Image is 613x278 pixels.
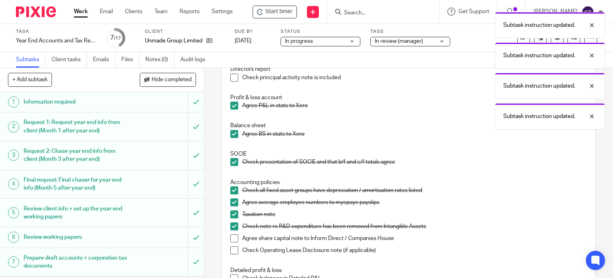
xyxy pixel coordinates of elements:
h1: Final request: Final chaser for year end info (Month 5 after year end) [24,174,128,194]
span: [DATE] [235,38,251,44]
a: Client tasks [51,52,87,68]
p: Balance sheet [230,122,587,130]
p: Check principal activity note is included [242,74,587,82]
span: Start timer [265,8,293,16]
span: Hide completed [152,77,192,83]
div: 7 [110,33,121,42]
a: Audit logs [180,52,211,68]
a: Emails [93,52,115,68]
div: Unmade Group Limited - Year End Accounts and Tax Return [253,6,297,18]
p: Subtask instruction updated. [503,21,575,29]
p: Subtask instruction updated. [503,52,575,60]
label: Task [16,28,96,35]
a: Work [74,8,88,16]
p: Profit & loss account [230,94,587,102]
a: Settings [212,8,233,16]
button: Hide completed [140,73,196,86]
a: Notes (0) [145,52,174,68]
button: + Add subtask [8,73,52,86]
div: 1 [8,96,19,108]
p: SOCIE [230,150,587,158]
p: Unmade Group Limited [145,37,202,45]
a: Files [121,52,139,68]
p: Directors report [230,65,587,73]
div: 3 [8,150,19,161]
div: 6 [8,232,19,243]
p: Check all fixed asset groups have depreciation / amortisation rates listed [242,186,587,194]
h1: Prepare draft accounts + corporation tax documents [24,252,128,272]
h1: Review working papers [24,231,128,243]
span: In progress [285,38,313,44]
p: Check presentation of SOCIE and that b/f and c/f totals agree [242,158,587,166]
small: /17 [114,36,121,40]
h1: Review client info + set up the year end working papers [24,203,128,223]
p: Accounting policies [230,178,587,186]
p: Agree P&L in stats to Xero [242,102,587,110]
p: Agree share capital note to Inform Direct / Companies House [242,234,587,242]
img: Pixie [16,6,56,17]
label: Status [281,28,360,35]
a: Email [100,8,113,16]
p: Agree BS in stats to Xero [242,130,587,138]
p: Detailed profit & loss [230,266,587,274]
a: Subtasks [16,52,45,68]
label: Client [145,28,225,35]
label: Due by [235,28,271,35]
a: Team [154,8,168,16]
div: 5 [8,207,19,218]
p: Taxation note [242,210,587,218]
a: Reports [180,8,200,16]
p: Subtask instruction updated. [503,82,575,90]
p: Check Operating Lease Disclosure note (if applicable) [242,246,587,254]
a: Clients [125,8,142,16]
div: 2 [8,121,19,132]
div: 7 [8,256,19,268]
p: Subtask instruction updated. [503,112,575,120]
img: svg%3E [581,6,594,18]
div: Year End Accounts and Tax Return [16,37,96,45]
h1: Request 2: Chase year end info from client (Month 3 after year end) [24,145,128,166]
h1: Information required [24,96,128,108]
div: 4 [8,178,19,190]
h1: Request 1: Request year end info from client (Month 1 after year end) [24,116,128,137]
p: Check note re R&D expenditure has been removed from Intangible Assets [242,222,587,230]
p: Agree average employee numbers to myepaye payslips [242,198,587,206]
